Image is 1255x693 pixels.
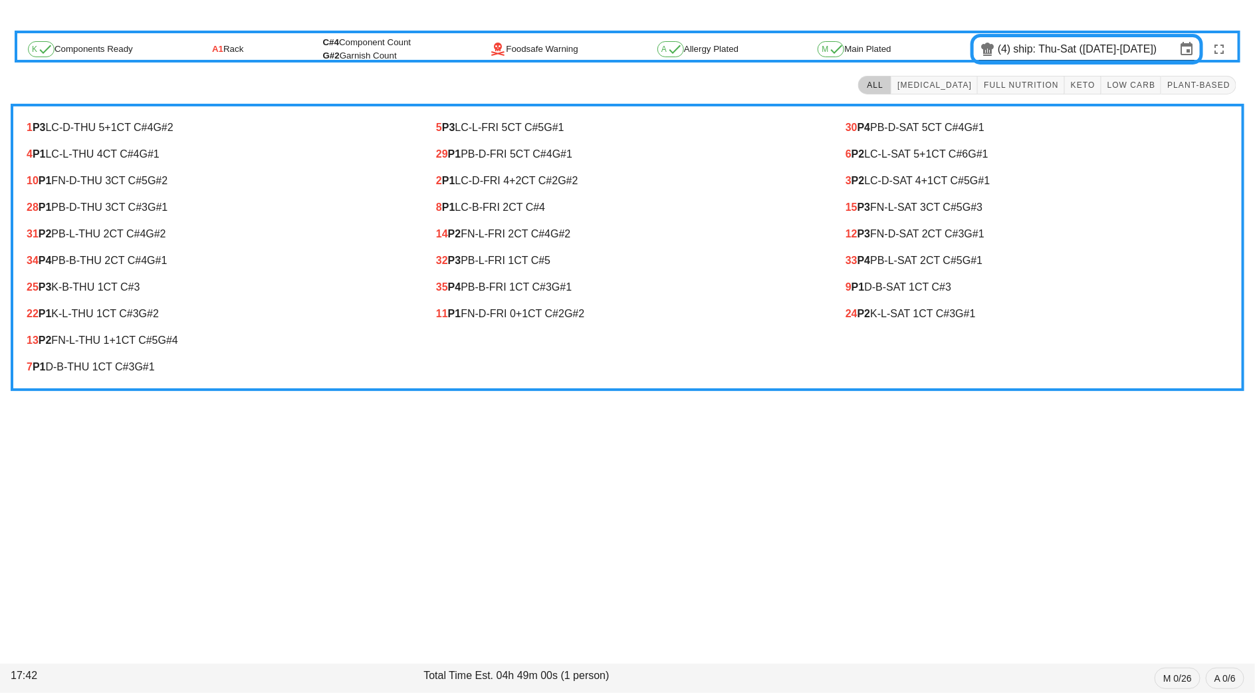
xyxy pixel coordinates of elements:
[442,175,455,186] b: P1
[970,175,990,186] span: G#1
[558,175,578,186] span: G#2
[436,122,442,133] span: 5
[857,308,871,319] b: P2
[323,36,411,63] div: Component Count Garnish Count
[448,148,461,160] b: P1
[436,228,448,239] span: 14
[1070,80,1095,90] span: Keto
[436,228,819,240] div: FN-L-FRI 2 CT C#4
[27,361,409,373] div: D-B-THU 1 CT C#3
[33,148,46,160] b: P1
[212,43,223,56] span: A1
[965,228,984,239] span: G#1
[1167,80,1230,90] span: Plant-Based
[104,122,116,133] span: +1
[919,148,931,160] span: +1
[1161,76,1236,94] button: Plant-Based
[27,308,39,319] span: 22
[858,76,891,94] button: All
[436,202,442,213] span: 8
[27,308,409,320] div: K-L-THU 1 CT C#3
[436,202,819,213] div: LC-B-FRI 2 CT C#4
[436,308,448,319] span: 11
[147,255,167,266] span: G#1
[27,175,409,187] div: FN-D-THU 3 CT C#5
[1214,668,1236,688] span: A 0/6
[857,122,871,133] b: P4
[552,281,572,293] span: G#1
[436,255,819,267] div: PB-L-FRI 1 CT C#5
[846,148,852,160] span: 6
[564,308,584,319] span: G#2
[436,281,819,293] div: PB-B-FRI 1 CT C#3
[27,202,39,213] span: 28
[448,308,461,319] b: P1
[552,148,572,160] span: G#1
[39,255,52,266] b: P4
[846,255,857,266] span: 33
[27,148,409,160] div: LC-L-THU 4 CT C#4
[963,255,982,266] span: G#1
[1101,76,1162,94] button: Low Carb
[27,228,39,239] span: 31
[39,308,52,319] b: P1
[27,361,33,372] span: 7
[27,175,39,186] span: 10
[509,175,521,186] span: +2
[448,255,461,266] b: P3
[8,665,421,692] div: 17:42
[965,122,984,133] span: G#1
[33,361,46,372] b: P1
[998,43,1014,56] div: (4)
[846,228,1228,240] div: FN-D-SAT 2 CT C#3
[109,335,121,346] span: +1
[27,255,409,267] div: PB-B-THU 2 CT C#4
[846,122,857,133] span: 30
[436,122,819,134] div: LC-L-FRI 5 CT C#5
[39,335,52,346] b: P2
[17,33,1238,65] div: Components Ready Rack Foodsafe Warning Allergy Plated Main Plated
[963,202,982,213] span: G#3
[891,76,978,94] button: [MEDICAL_DATA]
[27,281,39,293] span: 25
[27,202,409,213] div: PB-D-THU 3 CT C#3
[846,122,1228,134] div: PB-D-SAT 5 CT C#4
[983,80,1059,90] span: Full Nutrition
[846,175,852,186] span: 3
[550,228,570,239] span: G#2
[969,148,988,160] span: G#1
[661,45,680,53] span: A
[1065,76,1101,94] button: Keto
[846,308,857,319] span: 24
[846,281,852,293] span: 9
[153,122,173,133] span: G#2
[436,175,819,187] div: LC-D-FRI 4 CT C#2
[1163,668,1192,688] span: M 0/26
[148,202,168,213] span: G#1
[323,37,339,47] span: C#4
[39,228,52,239] b: P2
[436,148,819,160] div: PB-D-FRI 5 CT C#4
[846,175,1228,187] div: LC-D-SAT 4 CT C#5
[39,202,52,213] b: P1
[852,281,865,293] b: P1
[857,255,871,266] b: P4
[27,228,409,240] div: PB-L-THU 2 CT C#4
[846,202,857,213] span: 15
[436,148,448,160] span: 29
[39,175,52,186] b: P1
[27,335,39,346] span: 13
[134,361,154,372] span: G#1
[27,148,33,160] span: 4
[33,122,46,133] b: P3
[516,308,528,319] span: +1
[921,175,933,186] span: +1
[852,175,865,186] b: P2
[140,148,160,160] span: G#1
[32,45,51,53] span: K
[448,228,461,239] b: P2
[897,80,972,90] span: [MEDICAL_DATA]
[436,255,448,266] span: 32
[978,76,1065,94] button: Full Nutrition
[27,281,409,293] div: K-B-THU 1 CT C#3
